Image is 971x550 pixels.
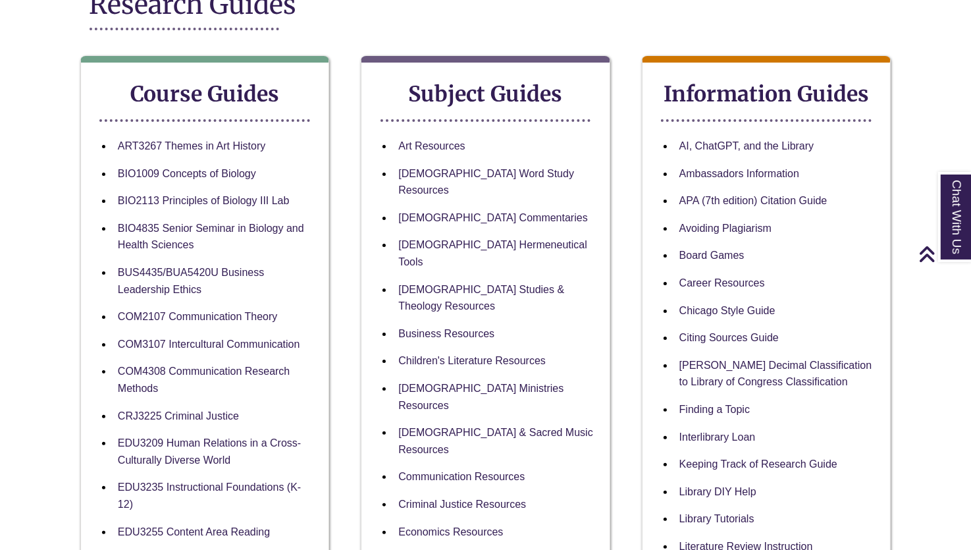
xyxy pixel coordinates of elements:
[118,366,290,394] a: COM4308 Communication Research Methods
[679,140,814,151] a: AI, ChatGPT, and the Library
[118,267,264,295] a: BUS4435/BUA5420U Business Leadership Ethics
[398,427,592,455] a: [DEMOGRAPHIC_DATA] & Sacred Music Resources
[679,360,872,388] a: [PERSON_NAME] Decimal Classification to Library of Congress Classification
[398,328,494,339] a: Business Resources
[118,140,265,151] a: ART3267 Themes in Art History
[398,239,587,267] a: [DEMOGRAPHIC_DATA] Hermeneutical Tools
[679,458,837,470] a: Keeping Track of Research Guide
[918,245,968,263] a: Back to Top
[398,471,525,482] a: Communication Resources
[664,81,869,107] strong: Information Guides
[679,332,779,343] a: Citing Sources Guide
[679,168,799,179] a: Ambassadors Information
[679,277,765,289] a: Career Resources
[679,431,756,443] a: Interlibrary Loan
[679,486,756,497] a: Library DIY Help
[679,195,827,206] a: APA (7th edition) Citation Guide
[679,513,754,524] a: Library Tutorials
[118,481,301,510] a: EDU3235 Instructional Foundations (K-12)
[398,168,574,196] a: [DEMOGRAPHIC_DATA] Word Study Resources
[398,383,564,411] a: [DEMOGRAPHIC_DATA] Ministries Resources
[130,81,279,107] strong: Course Guides
[118,410,239,422] a: CRJ3225 Criminal Justice
[118,437,301,466] a: EDU3209 Human Relations in a Cross-Culturally Diverse World
[118,168,256,179] a: BIO1009 Concepts of Biology
[118,526,270,537] a: EDU3255 Content Area Reading
[398,284,564,312] a: [DEMOGRAPHIC_DATA] Studies & Theology Resources
[679,223,772,234] a: Avoiding Plagiarism
[679,305,775,316] a: Chicago Style Guide
[118,311,277,322] a: COM2107 Communication Theory
[679,404,750,415] a: Finding a Topic
[398,212,587,223] a: [DEMOGRAPHIC_DATA] Commentaries
[398,499,526,510] a: Criminal Justice Resources
[398,355,546,366] a: Children's Literature Resources
[118,223,304,251] a: BIO4835 Senior Seminar in Biology and Health Sciences
[118,195,290,206] a: BIO2113 Principles of Biology III Lab
[398,526,503,537] a: Economics Resources
[118,339,300,350] a: COM3107 Intercultural Communication
[409,81,563,107] strong: Subject Guides
[679,250,745,261] a: Board Games
[398,140,465,151] a: Art Resources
